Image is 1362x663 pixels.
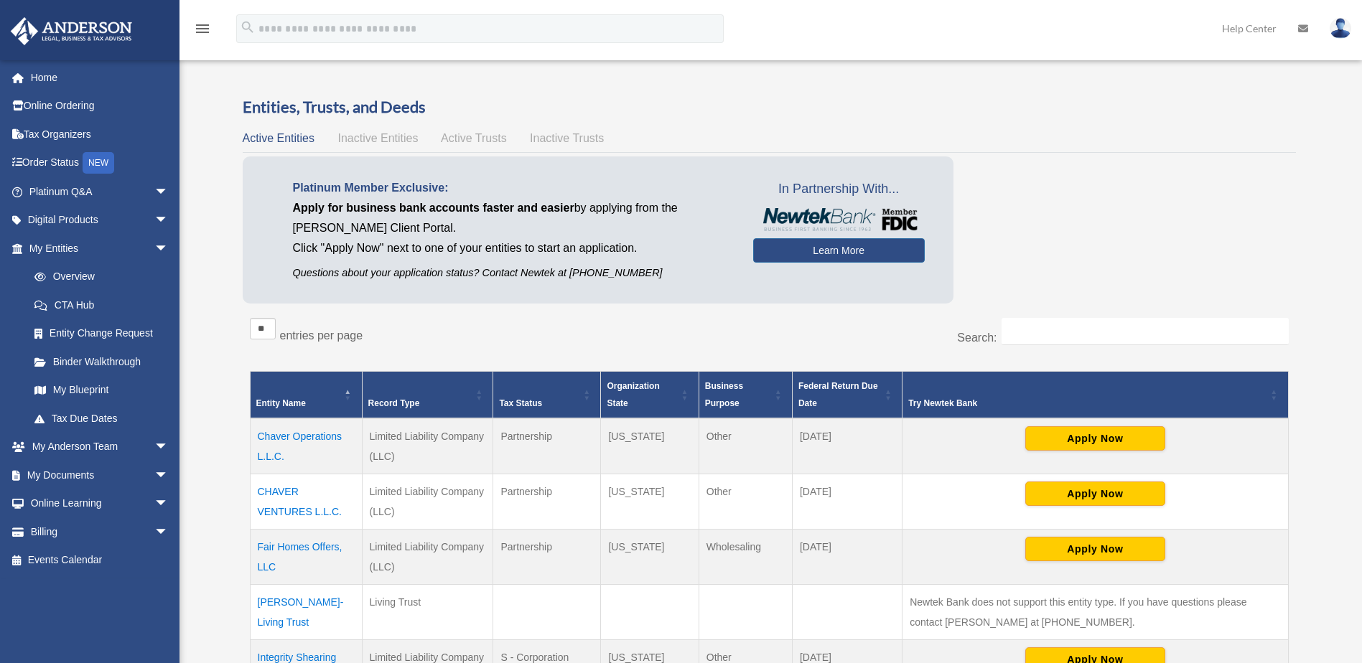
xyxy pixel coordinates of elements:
span: Tax Status [499,398,542,408]
span: Active Trusts [441,132,507,144]
td: CHAVER VENTURES L.L.C. [250,474,362,529]
i: search [240,19,256,35]
td: Partnership [493,418,601,474]
td: Wholesaling [699,529,792,584]
td: Partnership [493,474,601,529]
th: Tax Status: Activate to sort [493,371,601,418]
a: My Blueprint [20,376,183,405]
th: Federal Return Due Date: Activate to sort [792,371,902,418]
span: Record Type [368,398,420,408]
td: [DATE] [792,474,902,529]
span: arrow_drop_down [154,461,183,490]
label: Search: [957,331,997,344]
button: Apply Now [1025,537,1165,561]
span: Entity Name [256,398,306,408]
td: [DATE] [792,529,902,584]
a: My Documentsarrow_drop_down [10,461,190,489]
a: Overview [20,263,176,291]
p: Click "Apply Now" next to one of your entities to start an application. [293,238,732,258]
span: arrow_drop_down [154,206,183,235]
button: Apply Now [1025,426,1165,451]
td: Fair Homes Offers, LLC [250,529,362,584]
img: NewtekBankLogoSM.png [760,208,918,231]
span: Inactive Trusts [530,132,604,144]
div: NEW [83,152,114,174]
h3: Entities, Trusts, and Deeds [243,96,1296,118]
label: entries per page [280,329,363,342]
span: arrow_drop_down [154,489,183,519]
span: arrow_drop_down [154,177,183,207]
th: Entity Name: Activate to invert sorting [250,371,362,418]
p: Questions about your application status? Contact Newtek at [PHONE_NUMBER] [293,264,732,282]
span: Active Entities [243,132,314,144]
th: Organization State: Activate to sort [601,371,699,418]
span: Apply for business bank accounts faster and easier [293,202,574,214]
a: CTA Hub [20,291,183,319]
td: [US_STATE] [601,529,699,584]
a: menu [194,25,211,37]
a: Binder Walkthrough [20,347,183,376]
div: Try Newtek Bank [908,395,1266,412]
td: Limited Liability Company (LLC) [362,529,493,584]
td: [US_STATE] [601,474,699,529]
a: Platinum Q&Aarrow_drop_down [10,177,190,206]
span: In Partnership With... [753,178,925,201]
p: by applying from the [PERSON_NAME] Client Portal. [293,198,732,238]
td: Limited Liability Company (LLC) [362,418,493,474]
i: menu [194,20,211,37]
a: Home [10,63,190,92]
a: My Entitiesarrow_drop_down [10,234,183,263]
a: Order StatusNEW [10,149,190,178]
td: Partnership [493,529,601,584]
span: Organization State [607,381,659,408]
a: Online Ordering [10,92,190,121]
th: Try Newtek Bank : Activate to sort [902,371,1288,418]
a: Online Learningarrow_drop_down [10,489,190,518]
img: User Pic [1330,18,1351,39]
td: [PERSON_NAME]-Living Trust [250,584,362,639]
a: Tax Organizers [10,120,190,149]
span: Inactive Entities [337,132,418,144]
td: [DATE] [792,418,902,474]
span: arrow_drop_down [154,517,183,547]
span: arrow_drop_down [154,433,183,462]
a: Learn More [753,238,925,263]
a: Digital Productsarrow_drop_down [10,206,190,235]
a: Billingarrow_drop_down [10,517,190,546]
button: Apply Now [1025,481,1165,506]
td: Newtek Bank does not support this entity type. If you have questions please contact [PERSON_NAME]... [902,584,1288,639]
td: [US_STATE] [601,418,699,474]
span: Business Purpose [705,381,743,408]
a: Tax Due Dates [20,404,183,433]
a: Events Calendar [10,546,190,575]
td: Limited Liability Company (LLC) [362,474,493,529]
th: Record Type: Activate to sort [362,371,493,418]
span: arrow_drop_down [154,234,183,263]
span: Federal Return Due Date [798,381,878,408]
td: Living Trust [362,584,493,639]
img: Anderson Advisors Platinum Portal [6,17,136,45]
td: Other [699,474,792,529]
td: Other [699,418,792,474]
th: Business Purpose: Activate to sort [699,371,792,418]
td: Chaver Operations L.L.C. [250,418,362,474]
a: Entity Change Request [20,319,183,348]
a: My Anderson Teamarrow_drop_down [10,433,190,461]
p: Platinum Member Exclusive: [293,178,732,198]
